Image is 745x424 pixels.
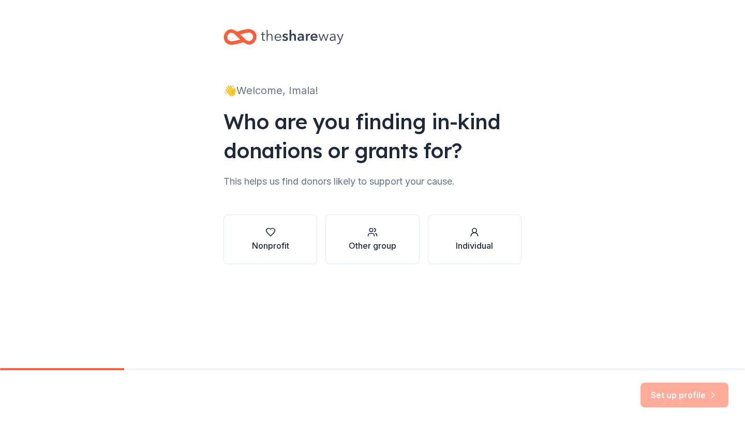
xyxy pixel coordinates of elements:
[224,215,317,264] button: Nonprofit
[224,107,521,165] div: Who are you finding in-kind donations or grants for?
[456,239,493,252] div: Individual
[224,173,521,190] div: This helps us find donors likely to support your cause.
[349,239,396,252] div: Other group
[428,215,521,264] button: Individual
[325,215,419,264] button: Other group
[224,82,521,99] div: 👋 Welcome, Imala!
[252,239,289,252] div: Nonprofit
